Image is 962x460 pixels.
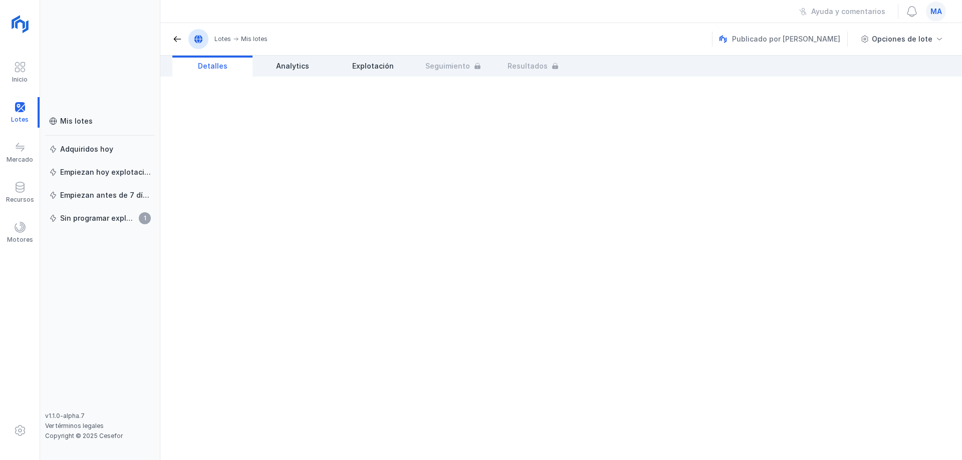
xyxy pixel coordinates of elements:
[508,61,548,71] span: Resultados
[241,35,268,43] div: Mis lotes
[793,3,892,20] button: Ayuda y comentarios
[198,61,227,71] span: Detalles
[413,56,493,77] a: Seguimiento
[719,35,727,43] img: nemus.svg
[60,167,151,177] div: Empiezan hoy explotación
[45,209,155,227] a: Sin programar explotación1
[276,61,309,71] span: Analytics
[60,144,113,154] div: Adquiridos hoy
[214,35,231,43] div: Lotes
[7,236,33,244] div: Motores
[45,422,104,429] a: Ver términos legales
[172,56,253,77] a: Detalles
[45,112,155,130] a: Mis lotes
[45,412,155,420] div: v1.1.0-alpha.7
[811,7,885,17] div: Ayuda y comentarios
[45,432,155,440] div: Copyright © 2025 Cesefor
[139,212,151,224] span: 1
[352,61,394,71] span: Explotación
[6,196,34,204] div: Recursos
[45,163,155,181] a: Empiezan hoy explotación
[333,56,413,77] a: Explotación
[45,140,155,158] a: Adquiridos hoy
[930,7,942,17] span: ma
[7,156,33,164] div: Mercado
[872,34,932,44] div: Opciones de lote
[60,213,136,223] div: Sin programar explotación
[425,61,470,71] span: Seguimiento
[253,56,333,77] a: Analytics
[60,116,93,126] div: Mis lotes
[12,76,28,84] div: Inicio
[719,32,849,47] div: Publicado por [PERSON_NAME]
[45,186,155,204] a: Empiezan antes de 7 días
[493,56,573,77] a: Resultados
[8,12,33,37] img: logoRight.svg
[60,190,151,200] div: Empiezan antes de 7 días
